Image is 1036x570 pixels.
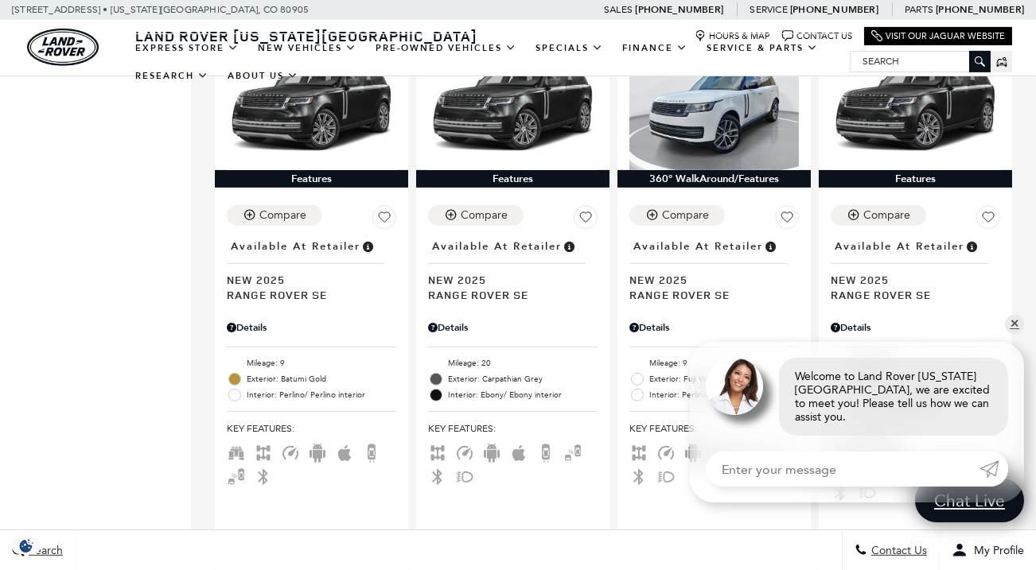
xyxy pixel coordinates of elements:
span: Range Rover SE [428,287,586,302]
span: Available at Retailer [432,238,562,255]
span: Android Auto [684,446,703,457]
img: 2025 Land Rover Range Rover SE [428,44,598,171]
button: Save Vehicle [976,205,1000,235]
span: Android Auto [308,446,327,457]
span: Third Row Seats [227,446,246,457]
span: Available at Retailer [633,238,763,255]
a: Submit [980,452,1008,487]
div: Pricing Details - Range Rover SE [629,320,799,335]
span: Interior: Perlino/ Perlino interior [649,387,799,403]
button: Save Vehicle [372,205,396,235]
span: Available at Retailer [835,238,964,255]
a: Research [126,62,218,90]
span: Apple Car-Play [335,446,354,457]
span: Available at Retailer [231,238,360,255]
img: Opt-Out Icon [8,537,45,554]
a: Pre-Owned Vehicles [366,34,526,62]
span: My Profile [968,544,1024,557]
a: [PHONE_NUMBER] [635,3,723,16]
span: New 2025 [831,272,988,287]
button: Compare Vehicle [428,205,524,226]
nav: Main Navigation [126,34,850,90]
span: Key Features : [629,420,799,437]
div: Pricing Details - Range Rover SE [428,320,598,335]
span: Backup Camera [536,446,555,457]
span: Exterior: Carpathian Grey [448,371,598,387]
a: Visit Our Jaguar Website [871,30,1005,42]
span: AWD [254,446,273,457]
a: About Us [218,62,308,90]
div: Features [416,170,610,188]
span: New 2025 [629,272,787,287]
section: Click to Open Cookie Consent Modal [8,537,45,554]
button: Compare Vehicle [831,205,926,226]
div: 360° WalkAround/Features [617,170,811,188]
a: Specials [526,34,613,62]
img: 2025 Land Rover Range Rover SE [629,44,799,171]
button: Compare Vehicle [227,205,322,226]
span: Blind Spot Monitor [227,470,246,481]
a: Finance [613,34,697,62]
img: 2025 Land Rover Range Rover SE [831,44,1000,171]
a: Available at RetailerNew 2025Range Rover SE [831,235,1000,302]
span: Vehicle is in stock and ready for immediate delivery. Due to demand, availability is subject to c... [360,238,375,255]
span: New 2025 [428,272,586,287]
span: Range Rover SE [227,287,384,302]
a: [STREET_ADDRESS] • [US_STATE][GEOGRAPHIC_DATA], CO 80905 [12,4,309,15]
a: New Vehicles [248,34,366,62]
a: Available at RetailerNew 2025Range Rover SE [428,235,598,302]
a: Available at RetailerNew 2025Range Rover SE [629,235,799,302]
span: AWD [629,446,648,457]
div: Pricing Details - Range Rover SE [227,320,396,335]
span: Blind Spot Monitor [563,446,582,457]
a: land-rover [27,29,99,66]
span: Fog Lights [656,470,676,481]
span: Bluetooth [254,470,273,481]
span: New 2025 [227,272,384,287]
img: Agent profile photo [706,358,763,415]
span: Parts [905,4,933,15]
img: 2025 Land Rover Range Rover SE [227,44,396,171]
span: Exterior: Batumi Gold [247,371,396,387]
a: Hours & Map [695,30,770,42]
span: Vehicle is in stock and ready for immediate delivery. Due to demand, availability is subject to c... [964,238,979,255]
input: Enter your message [706,452,980,487]
span: Bluetooth [428,470,447,481]
span: Range Rover SE [831,287,988,302]
a: EXPRESS STORE [126,34,248,62]
span: Vehicle is in stock and ready for immediate delivery. Due to demand, availability is subject to c... [763,238,777,255]
span: Apple Car-Play [509,446,528,457]
div: Compare [662,208,709,223]
button: Save Vehicle [574,205,598,235]
li: Mileage: 9 [227,355,396,371]
a: Service & Parts [697,34,828,62]
a: [PHONE_NUMBER] [936,3,1024,16]
img: Land Rover [27,29,99,66]
span: Exterior: Fuji White [649,371,799,387]
a: [PHONE_NUMBER] [790,3,878,16]
li: Mileage: 20 [428,355,598,371]
div: Compare [461,208,508,223]
span: Interior: Perlino/ Perlino interior [247,387,396,403]
span: Key Features : [428,420,598,437]
button: Open user profile menu [940,530,1036,570]
span: Vehicle is in stock and ready for immediate delivery. Due to demand, availability is subject to c... [562,238,576,255]
span: AWD [428,446,447,457]
span: Fog Lights [455,470,474,481]
div: Compare [863,208,910,223]
input: Search [851,52,990,71]
span: Contact Us [867,544,927,557]
a: Land Rover [US_STATE][GEOGRAPHIC_DATA] [126,26,487,45]
button: Save Vehicle [775,205,799,235]
span: Service [750,4,787,15]
span: Backup Camera [362,446,381,457]
span: Android Auto [482,446,501,457]
div: Welcome to Land Rover [US_STATE][GEOGRAPHIC_DATA], we are excited to meet you! Please tell us how... [779,358,1008,436]
button: Compare Vehicle [629,205,725,226]
div: Pricing Details - Range Rover SE [831,320,1000,335]
span: Adaptive Cruise Control [455,446,474,457]
span: Interior: Ebony/ Ebony interior [448,387,598,403]
span: Bluetooth [629,470,648,481]
div: Features [819,170,1012,188]
span: Range Rover SE [629,287,787,302]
